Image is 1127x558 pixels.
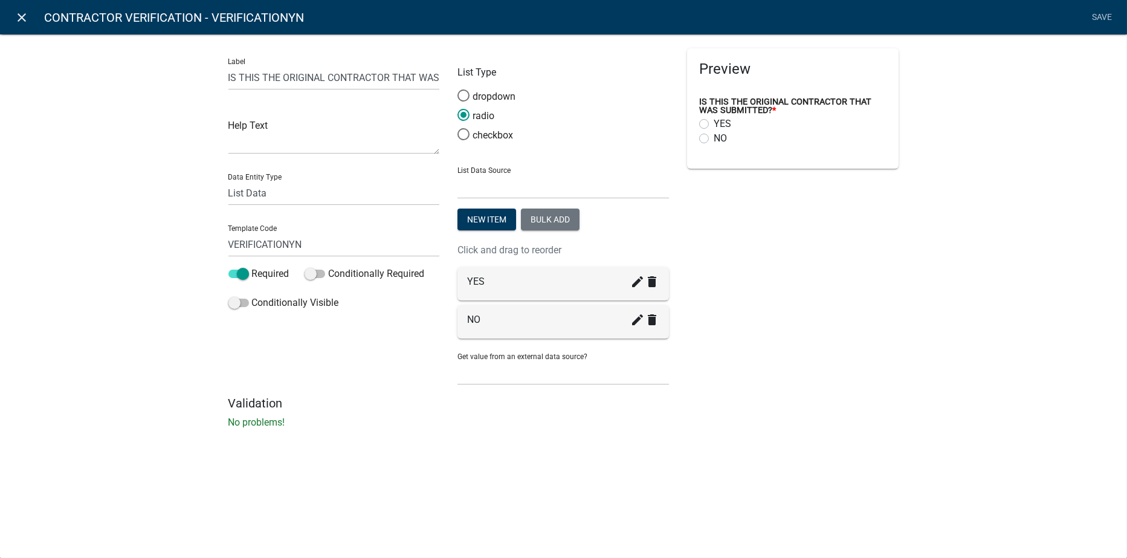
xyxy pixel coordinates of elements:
i: delete [645,313,659,327]
label: YES [714,117,731,131]
button: Bulk add [521,209,580,230]
i: close [15,10,30,25]
label: Conditionally Required [305,267,424,281]
a: Save [1087,6,1117,29]
h5: Validation [228,396,899,410]
div: NO [467,313,659,327]
label: Conditionally Visible [228,296,339,310]
p: Click and drag to reorder [457,243,669,258]
button: New item [457,209,516,230]
label: checkbox [457,128,513,143]
label: Required [228,267,289,281]
h5: Preview [699,60,886,78]
i: create [630,313,645,327]
p: No problems! [228,415,899,430]
label: dropdown [457,89,515,104]
div: YES [467,274,659,289]
i: create [630,274,645,289]
p: List Type [457,65,669,80]
label: NO [714,131,727,146]
i: delete [645,274,659,289]
label: radio [457,109,494,123]
span: CONTRACTOR VERIFICATION - VERIFICATIONYN [44,5,304,30]
label: IS THIS THE ORIGINAL CONTRACTOR THAT WAS SUBMITTED? [699,98,886,115]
